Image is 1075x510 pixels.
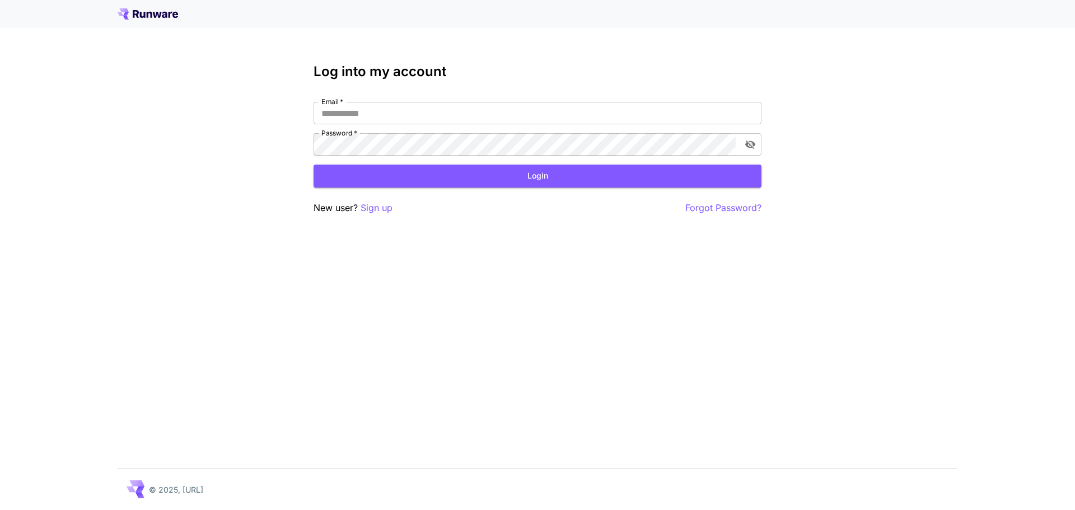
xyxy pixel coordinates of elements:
[740,134,760,155] button: toggle password visibility
[314,201,392,215] p: New user?
[361,201,392,215] button: Sign up
[149,484,203,495] p: © 2025, [URL]
[321,97,343,106] label: Email
[314,64,761,79] h3: Log into my account
[321,128,357,138] label: Password
[314,165,761,188] button: Login
[685,201,761,215] button: Forgot Password?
